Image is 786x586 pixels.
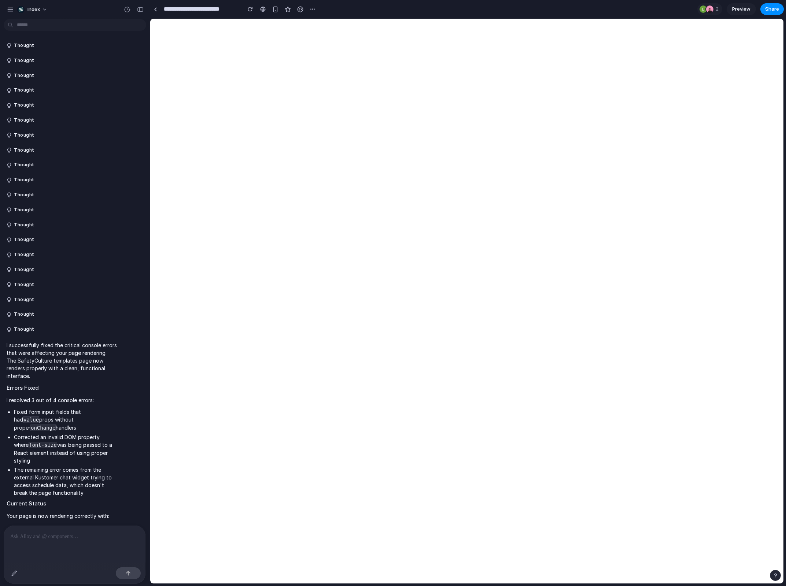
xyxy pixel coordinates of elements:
[14,433,117,464] li: Corrected an invalid DOM property where was being passed to a React element instead of using prop...
[732,5,750,13] span: Preview
[765,5,779,13] span: Share
[7,384,117,392] h2: Errors Fixed
[7,341,117,380] p: I successfully fixed the critical console errors that were affecting your page rendering. The Saf...
[14,4,51,15] button: Index
[7,500,117,508] h2: Current Status
[14,408,117,432] li: Fixed form input fields that had props without proper handlers
[14,524,117,547] li: A fully functional sidebar navigation showing all menu options (Home, Search, Notifications, Temp...
[27,6,40,13] span: Index
[30,424,56,431] code: onChange
[7,512,117,520] p: Your page is now rendering correctly with:
[23,416,39,423] code: value
[14,466,117,497] li: The remaining error comes from the external Kustomer chat widget trying to access schedule data, ...
[716,5,721,13] span: 2
[7,396,117,404] p: I resolved 3 out of 4 console errors:
[760,3,784,15] button: Share
[29,442,57,448] code: font-size
[727,3,756,15] a: Preview
[697,3,722,15] div: 2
